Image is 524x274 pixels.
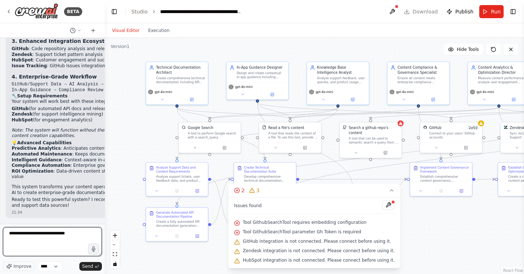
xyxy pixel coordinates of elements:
[237,71,285,79] div: Design and create contextual in-app guidance including tooltips, walkthroughs, and interactive tu...
[291,145,319,151] button: Open in side panel
[452,145,480,151] button: Open in side panel
[12,163,206,169] li: : Enterprise governance without slowing down content teams
[146,162,209,197] div: Analyze Support Data and Content RequirementsAnalyze support tickets, user feedback data, and pro...
[237,65,285,70] div: In-App Guidance Designer
[12,57,206,63] li: : Customer engagement and success metrics
[12,46,206,52] li: : Code repository analysis and release tracking
[491,8,501,15] span: Run
[174,108,267,159] g: Edge from 7998d8ae-f79d-4070-befb-465b8b20accb to 50472883-9795-4ea0-924f-6c63bc35b884
[12,82,206,93] code: GitHub/Support Data → AI Analysis → Automated Documentation → In-App Guidance → Compliance Review...
[12,106,29,111] strong: GitHub
[226,61,289,100] div: In-App Guidance DesignerDesign and create contextual in-app guidance including tooltips, walkthro...
[188,132,238,140] div: A tool to perform Google search with a search_query.
[315,90,333,94] span: gpt-4o-mini
[166,233,188,239] button: No output available
[338,97,367,103] button: Open in side panel
[243,248,394,254] span: Zendesk integration is not connected. Please connect before using it.
[244,166,293,174] div: Create Technical Documentation Suite
[12,117,33,122] strong: HubSpot
[306,61,369,105] div: Knowledge Base Intelligence AnalystAnalyze support feedback, user queries, and product usage data...
[64,7,82,16] div: BETA
[13,263,31,269] span: Improve
[178,122,241,153] div: SerplyWebSearchToolGoogle SearchA tool to perform Google search with a search_query.
[243,238,391,244] span: GitHub integration is not connected. Please connect before using it.
[12,163,71,168] strong: Compliance Automation
[12,169,206,180] li: : Data-driven content strategies that deliver measurable business value
[397,65,446,75] div: Content Compliance & Governance Specialist
[12,140,206,146] h2: 💡
[12,152,72,157] strong: Automated Maintenance
[17,140,72,145] strong: Advanced Capabilities
[504,125,508,129] img: Zendesk
[256,187,259,194] span: 3
[110,250,120,259] button: fit view
[419,97,447,103] button: Open in side panel
[12,52,32,57] strong: Zendesk
[156,220,205,228] div: Create a fully automated API documentation generation system that pulls from GitHub repositories,...
[166,188,188,194] button: No output available
[255,102,454,119] g: Edge from 640f987d-bb68-44e3-bd08-9e9bac353ca5 to f4cca4e5-007f-4728-a14c-cde1aa73d9e4
[228,184,400,197] button: 23
[174,108,212,119] g: Edge from 7998d8ae-f79d-4070-befb-465b8b20accb to 996abf84-f50b-425c-8530-fa2843057dd0
[243,229,361,235] span: Tool GithubSearchTool parameter Gh Token is required
[88,243,99,254] button: Click to speak your automation idea
[423,125,427,129] img: GitHub
[174,108,340,159] g: Edge from 970441c9-d7ea-4c98-a74a-0f1fcb212a79 to 2e6f0bd3-116c-44a9-8edc-76cd6ace1535
[12,184,206,196] p: This system transforms your content operations from reactive to proactive, leveraging AI to creat...
[155,90,172,94] span: gpt-4o-mini
[12,63,47,68] strong: Issue Tracking
[410,162,473,197] div: Implement Content Governance FrameworkEstablish comprehensive content governance, compliance, and...
[12,152,206,157] li: : Keeps documentation synchronized with code changes
[12,93,206,99] h2: 🔧
[156,166,205,174] div: Analyze Support Data and Content Requirements
[444,5,476,18] button: Publish
[12,210,206,215] div: 21:34
[12,46,29,51] strong: GitHub
[188,233,206,239] button: Open in side panel
[12,57,33,63] strong: HubSpot
[243,257,394,263] span: HubSpot integration is not connected. Please connect before using it.
[235,85,253,89] span: gpt-4o-mini
[234,203,262,209] span: Issues found
[12,112,206,117] li: (for support intelligence mining)
[430,188,452,194] button: No output available
[317,76,366,84] div: Analyze support feedback, user queries, and product usage data to create intelligent knowledge ba...
[82,263,93,269] span: Send
[12,157,61,162] strong: Intelligent Guidance
[131,9,148,15] a: Studio
[444,44,483,55] button: Hide Tools
[109,7,119,17] button: Hide left sidebar
[15,3,58,20] img: Logo
[188,188,206,194] button: Open in side panel
[508,7,518,17] button: Show right sidebar
[12,74,97,80] strong: 4. Enterprise-Grade Workflow
[475,177,495,182] g: Edge from 127b930e-cf6c-4844-99a3-cb8cc4052d57 to fddd6e17-061c-40ef-9d7b-87e9399c53ac
[108,26,144,35] button: Visual Editor
[453,188,470,194] button: Open in side panel
[12,197,206,208] p: Ready to test this powerful system? I recommend running it with your specific product and support...
[429,125,442,130] div: GitHub
[156,76,205,84] div: Create comprehensive technical documentation including API references, user guides, and release n...
[3,262,35,271] button: Improve
[268,125,304,130] div: Read a file's content
[156,211,205,219] div: Generate Automated API Documentation Pipeline
[349,125,398,136] div: Search a github repo's content
[110,240,120,250] button: zoom out
[339,122,402,158] div: GithubSearchToolSearch a github repo's contentA tool that can be used to semantic search a query ...
[455,8,473,15] span: Publish
[87,26,99,35] button: Start a new chat
[17,93,68,98] strong: Setup Requirements
[12,99,206,105] p: Your system will work best with these integrations:
[12,63,206,69] li: : GitHub Issues integration for feedback loops
[317,65,366,75] div: Knowledge Base Intelligence Analyst
[146,207,209,242] div: Generate Automated API Documentation PipelineCreate a fully automated API documentation generatio...
[131,8,242,15] nav: breadcrumb
[182,125,186,129] img: SerplyWebSearchTool
[420,122,483,153] div: GitHubGitHub2of10Connect to your users’ GitHub accounts
[243,219,366,225] span: Tool GithubSearchTool requires embedding configuration
[343,125,347,129] img: GithubSearchTool
[420,166,469,174] div: Implement Content Governance Framework
[416,108,444,159] g: Edge from b4bc3d00-3484-4222-b437-9416addfcb4a to 127b930e-cf6c-4844-99a3-cb8cc4052d57
[110,231,120,240] button: zoom in
[234,162,297,197] div: Create Technical Documentation SuiteDevelop comprehensive technical documentation including API r...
